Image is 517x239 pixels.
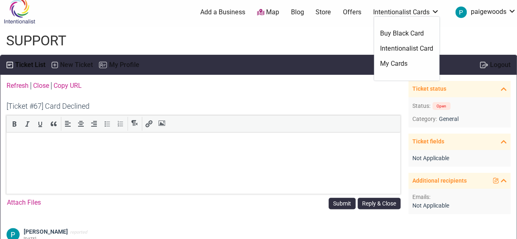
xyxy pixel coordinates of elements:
[101,118,113,129] div: Bulleted list
[156,118,168,129] div: Insert/edit image
[412,102,430,110] div: Status:
[380,44,433,53] a: Intentionalist Card
[358,198,401,209] button: Reply & Close
[7,132,400,194] iframe: Rich Text Area. Press Alt-Shift-H for help.
[33,81,49,91] span: Close
[7,198,41,208] span: Attach Files
[22,118,33,129] div: Italic
[432,102,450,110] div: Open
[54,81,82,91] span: Copy URL
[109,59,139,71] label: My Profile
[70,230,87,235] i: reported
[412,85,499,93] h2: Ticket status
[373,8,439,17] a: Intentionalist Cards
[412,154,506,163] div: Not Applicable
[291,8,304,17] a: Blog
[88,118,100,129] div: Align right
[257,8,279,17] a: Map
[380,59,433,68] a: My Cards
[24,228,68,236] h2: [PERSON_NAME]
[143,118,154,129] div: Insert/edit link
[343,8,361,17] a: Offers
[316,8,331,17] a: Store
[451,5,516,20] a: paigewoods
[412,201,506,210] div: Not Applicable
[114,118,126,129] div: Numbered list
[412,138,499,146] h2: Ticket fields
[329,198,356,209] button: Submit
[7,101,400,111] h2: [Ticket #67] Card Declined
[9,118,20,129] div: Bold
[380,29,433,38] a: Buy Black Card
[439,115,459,123] div: General
[490,59,510,71] label: Logout
[15,59,45,71] label: Ticket List
[48,118,59,129] div: Blockquote
[200,8,245,17] a: Add a Business
[60,59,93,71] label: New Ticket
[75,118,87,129] div: Align center
[412,177,491,185] h2: Additional recipients
[62,118,74,129] div: Align left
[412,193,430,201] div: Emails:
[412,115,437,123] div: Category:
[7,81,29,91] span: Refresh
[129,118,140,129] div: Right to left
[6,31,66,51] h1: Support
[35,118,46,129] div: Underline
